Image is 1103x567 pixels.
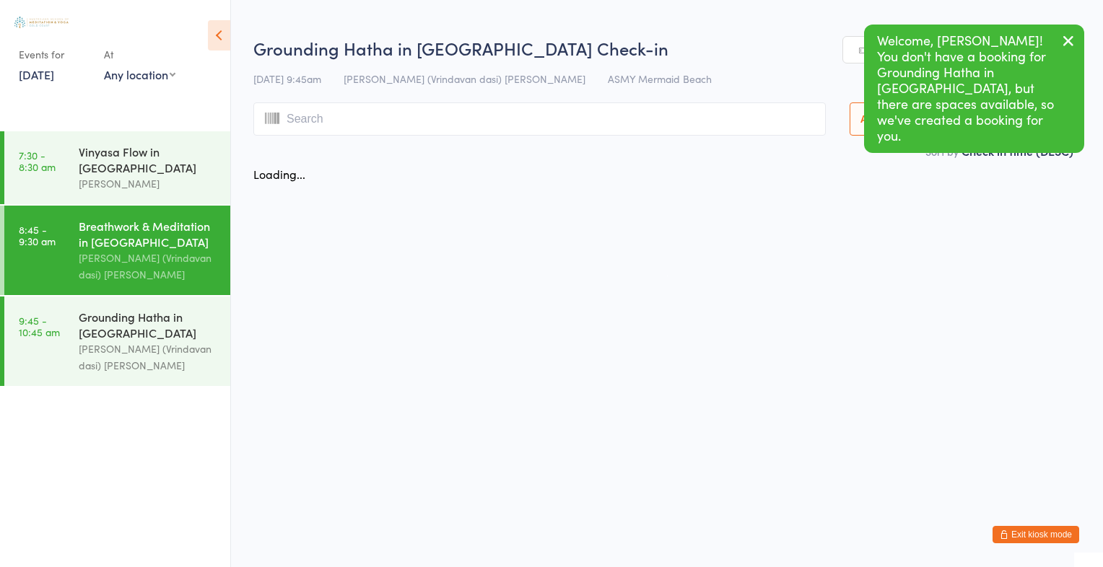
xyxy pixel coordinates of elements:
[79,309,218,340] div: Grounding Hatha in [GEOGRAPHIC_DATA]
[19,315,60,338] time: 9:45 - 10:45 am
[4,131,230,204] a: 7:30 -8:30 amVinyasa Flow in [GEOGRAPHIC_DATA][PERSON_NAME]
[14,17,69,28] img: Australian School of Meditation & Yoga (Gold Coast)
[79,250,218,283] div: [PERSON_NAME] (Vrindavan dasi) [PERSON_NAME]
[19,224,56,247] time: 8:45 - 9:30 am
[104,66,175,82] div: Any location
[864,25,1084,153] div: Welcome, [PERSON_NAME]! You don't have a booking for Grounding Hatha in [GEOGRAPHIC_DATA], but th...
[608,71,712,86] span: ASMY Mermaid Beach
[253,36,1081,60] h2: Grounding Hatha in [GEOGRAPHIC_DATA] Check-in
[104,43,175,66] div: At
[19,43,90,66] div: Events for
[253,166,305,182] div: Loading...
[253,71,321,86] span: [DATE] 9:45am
[79,144,218,175] div: Vinyasa Flow in [GEOGRAPHIC_DATA]
[850,102,933,136] button: All Bookings
[79,340,218,374] div: [PERSON_NAME] (Vrindavan dasi) [PERSON_NAME]
[344,71,585,86] span: [PERSON_NAME] (Vrindavan dasi) [PERSON_NAME]
[19,66,54,82] a: [DATE]
[4,206,230,295] a: 8:45 -9:30 amBreathwork & Meditation in [GEOGRAPHIC_DATA][PERSON_NAME] (Vrindavan dasi) [PERSON_N...
[253,102,826,136] input: Search
[19,149,56,172] time: 7:30 - 8:30 am
[993,526,1079,543] button: Exit kiosk mode
[4,296,230,386] a: 9:45 -10:45 amGrounding Hatha in [GEOGRAPHIC_DATA][PERSON_NAME] (Vrindavan dasi) [PERSON_NAME]
[79,175,218,192] div: [PERSON_NAME]
[79,218,218,250] div: Breathwork & Meditation in [GEOGRAPHIC_DATA]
